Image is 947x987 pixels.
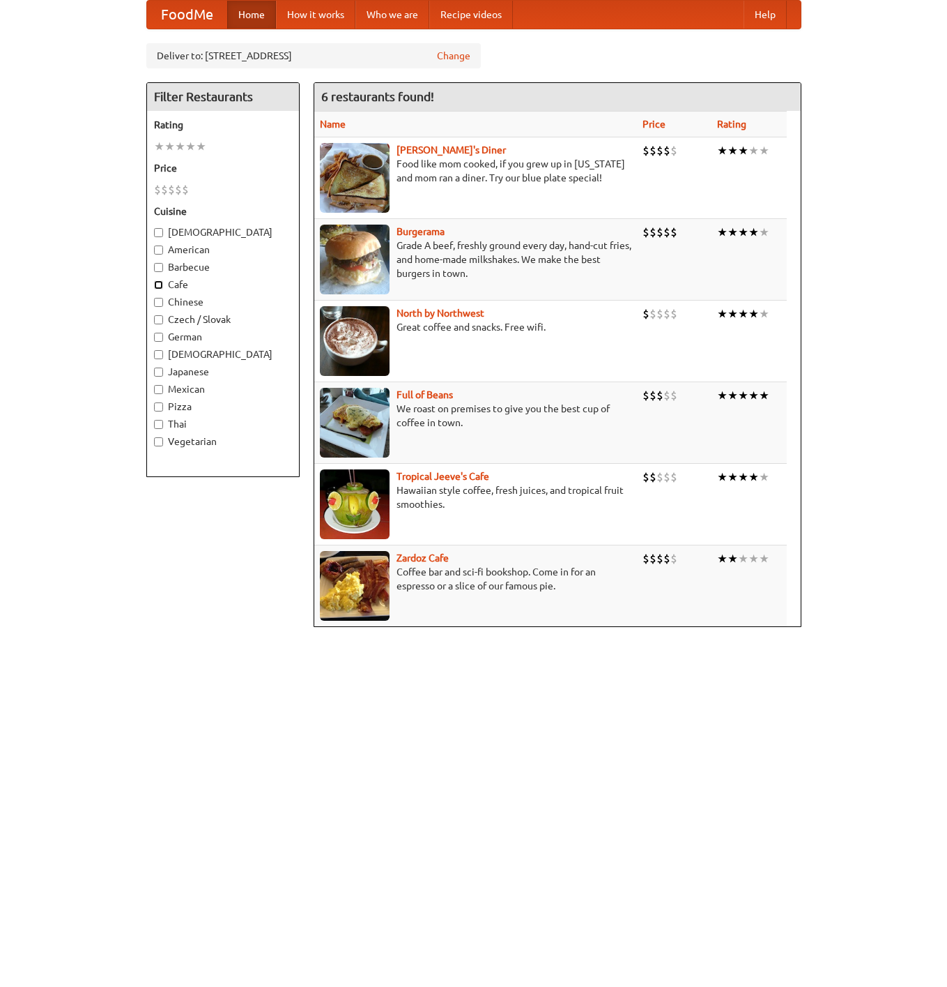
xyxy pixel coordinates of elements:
[154,420,163,429] input: Thai
[320,143,390,213] img: sallys.jpg
[642,119,665,130] a: Price
[320,239,631,280] p: Grade A beef, freshly ground every day, hand-cut fries, and home-made milkshakes. We make the bes...
[154,246,163,255] input: American
[649,306,656,322] li: $
[147,83,299,111] h4: Filter Restaurants
[649,143,656,158] li: $
[748,551,759,566] li: ★
[196,139,206,154] li: ★
[663,225,670,240] li: $
[396,389,453,400] a: Full of Beans
[154,333,163,342] input: German
[642,388,649,403] li: $
[663,469,670,485] li: $
[154,225,292,239] label: [DEMOGRAPHIC_DATA]
[759,225,769,240] li: ★
[154,280,163,289] input: Cafe
[154,263,163,272] input: Barbecue
[727,551,738,566] li: ★
[396,226,445,237] a: Burgerama
[154,298,163,307] input: Chinese
[154,118,292,132] h5: Rating
[154,330,292,344] label: German
[154,350,163,359] input: [DEMOGRAPHIC_DATA]
[154,382,292,396] label: Mexican
[154,435,292,449] label: Vegetarian
[154,260,292,274] label: Barbecue
[748,225,759,240] li: ★
[320,119,346,130] a: Name
[154,365,292,379] label: Japanese
[649,225,656,240] li: $
[656,225,663,240] li: $
[227,1,276,29] a: Home
[663,551,670,566] li: $
[670,551,677,566] li: $
[154,347,292,361] label: [DEMOGRAPHIC_DATA]
[717,306,727,322] li: ★
[396,471,489,482] b: Tropical Jeeve's Cafe
[759,388,769,403] li: ★
[727,143,738,158] li: ★
[727,469,738,485] li: ★
[670,225,677,240] li: $
[642,306,649,322] li: $
[182,182,189,197] li: $
[396,552,449,564] b: Zardoz Cafe
[320,565,631,593] p: Coffee bar and sci-fi bookshop. Come in for an espresso or a slice of our famous pie.
[738,469,748,485] li: ★
[738,143,748,158] li: ★
[154,204,292,218] h5: Cuisine
[663,306,670,322] li: $
[437,49,470,63] a: Change
[759,469,769,485] li: ★
[175,139,185,154] li: ★
[717,551,727,566] li: ★
[748,469,759,485] li: ★
[320,551,390,621] img: zardoz.jpg
[320,225,390,294] img: burgerama.jpg
[727,225,738,240] li: ★
[717,143,727,158] li: ★
[154,228,163,237] input: [DEMOGRAPHIC_DATA]
[164,139,175,154] li: ★
[320,483,631,511] p: Hawaiian style coffee, fresh juices, and tropical fruit smoothies.
[656,469,663,485] li: $
[154,243,292,257] label: American
[154,182,161,197] li: $
[649,388,656,403] li: $
[154,315,163,324] input: Czech / Slovak
[670,143,677,158] li: $
[738,306,748,322] li: ★
[175,182,182,197] li: $
[642,143,649,158] li: $
[154,385,163,394] input: Mexican
[727,388,738,403] li: ★
[642,225,649,240] li: $
[663,388,670,403] li: $
[320,320,631,334] p: Great coffee and snacks. Free wifi.
[396,144,506,156] a: [PERSON_NAME]'s Diner
[727,306,738,322] li: ★
[276,1,355,29] a: How it works
[656,551,663,566] li: $
[154,417,292,431] label: Thai
[717,469,727,485] li: ★
[759,551,769,566] li: ★
[154,400,292,414] label: Pizza
[670,306,677,322] li: $
[656,306,663,322] li: $
[663,143,670,158] li: $
[154,295,292,309] label: Chinese
[670,388,677,403] li: $
[168,182,175,197] li: $
[649,551,656,566] li: $
[738,388,748,403] li: ★
[355,1,429,29] a: Who we are
[154,139,164,154] li: ★
[744,1,787,29] a: Help
[396,308,484,319] b: North by Northwest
